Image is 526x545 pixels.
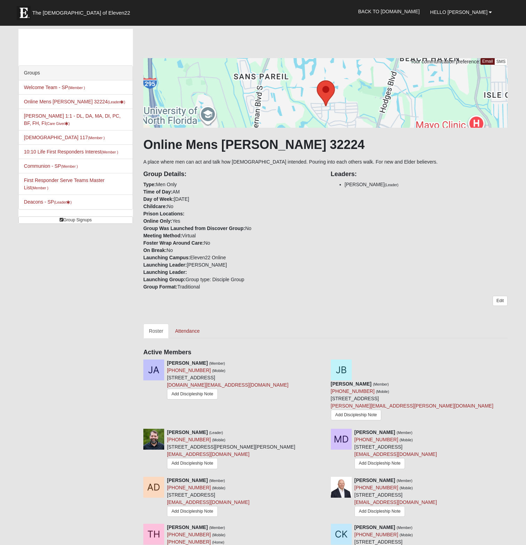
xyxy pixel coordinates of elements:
[354,532,398,537] a: [PHONE_NUMBER]
[13,2,152,20] a: The [DEMOGRAPHIC_DATA] of Eleven22
[167,368,211,373] a: [PHONE_NUMBER]
[331,410,382,420] a: Add Discipleship Note
[32,186,48,190] small: (Member )
[167,389,218,400] a: Add Discipleship Note
[376,389,389,394] small: (Mobile)
[24,99,125,104] a: Online Mens [PERSON_NAME] 32224(Leader)
[167,532,211,537] a: [PHONE_NUMBER]
[167,477,208,483] strong: [PERSON_NAME]
[143,171,320,178] h4: Group Details:
[209,361,225,365] small: (Member)
[143,233,182,238] strong: Meeting Method:
[354,524,395,530] strong: [PERSON_NAME]
[430,9,487,15] span: Hello [PERSON_NAME]
[143,189,173,195] strong: Time of Day:
[354,437,398,442] a: [PHONE_NUMBER]
[411,59,480,64] span: Your communication preference:
[354,458,405,469] a: Add Discipleship Note
[143,255,190,260] strong: Launching Campus:
[354,477,395,483] strong: [PERSON_NAME]
[167,437,211,442] a: [PHONE_NUMBER]
[212,369,225,373] small: (Mobile)
[24,149,118,155] a: 10:10 Life First Responders Interest(Member )
[24,199,72,205] a: Deacons - SP(Leader)
[480,58,495,65] a: Email
[399,486,413,490] small: (Mobile)
[167,485,211,490] a: [PHONE_NUMBER]
[19,66,133,80] div: Groups
[167,382,288,388] a: [DOMAIN_NAME][EMAIL_ADDRESS][DOMAIN_NAME]
[373,382,389,386] small: (Member)
[397,526,413,530] small: (Member)
[143,211,184,216] strong: Prison Locations:
[143,218,172,224] strong: Online Only:
[24,85,85,90] a: Welcome Team - SP(Member )
[88,136,105,140] small: (Member )
[494,58,508,65] a: SMS
[61,164,78,168] small: (Member )
[209,479,225,483] small: (Member)
[354,477,437,519] div: [STREET_ADDRESS]
[397,431,413,435] small: (Member)
[493,296,508,306] a: Edit
[354,429,395,435] strong: [PERSON_NAME]
[143,269,187,275] strong: Launching Leader:
[167,524,208,530] strong: [PERSON_NAME]
[331,381,372,387] strong: [PERSON_NAME]
[354,451,437,457] a: [EMAIL_ADDRESS][DOMAIN_NAME]
[18,216,133,224] a: Group Signups
[425,3,497,21] a: Hello [PERSON_NAME]
[24,113,121,126] a: [PERSON_NAME] 1:1 - DL, DA, MA, DI, PC, BF, FH, FI(Care Giver)
[143,182,156,187] strong: Type:
[209,431,223,435] small: (Leader)
[399,438,413,442] small: (Mobile)
[101,150,118,154] small: (Member )
[167,360,208,366] strong: [PERSON_NAME]
[24,163,78,169] a: Communion - SP(Member )
[385,183,399,187] small: (Leader)
[46,121,70,126] small: (Care Giver )
[212,438,225,442] small: (Mobile)
[167,458,218,469] a: Add Discipleship Note
[167,429,295,472] div: [STREET_ADDRESS][PERSON_NAME][PERSON_NAME]
[17,6,31,20] img: Eleven22 logo
[169,324,205,338] a: Attendance
[143,284,177,290] strong: Group Format:
[167,499,249,505] a: [EMAIL_ADDRESS][DOMAIN_NAME]
[32,9,130,16] span: The [DEMOGRAPHIC_DATA] of Eleven22
[331,171,508,178] h4: Leaders:
[54,200,72,204] small: (Leader )
[354,429,437,471] div: [STREET_ADDRESS]
[143,277,185,282] strong: Launching Group:
[354,485,398,490] a: [PHONE_NUMBER]
[167,360,288,402] div: [STREET_ADDRESS]
[167,429,208,435] strong: [PERSON_NAME]
[68,86,85,90] small: (Member )
[209,526,225,530] small: (Member)
[143,137,508,152] h1: Online Mens [PERSON_NAME] 32224
[143,247,167,253] strong: On Break:
[167,477,249,519] div: [STREET_ADDRESS]
[24,135,105,140] a: [DEMOGRAPHIC_DATA] 117(Member )
[143,262,187,268] strong: Launching Leader:
[331,380,494,424] div: [STREET_ADDRESS]
[143,240,204,246] strong: Foster Wrap Around Care:
[143,349,508,356] h4: Active Members
[143,324,169,338] a: Roster
[354,499,437,505] a: [EMAIL_ADDRESS][DOMAIN_NAME]
[107,100,125,104] small: (Leader )
[143,226,245,231] strong: Group Was Launched from Discover Group:
[354,506,405,517] a: Add Discipleship Note
[167,506,218,517] a: Add Discipleship Note
[331,403,494,409] a: [PERSON_NAME][EMAIL_ADDRESS][PERSON_NAME][DOMAIN_NAME]
[167,451,249,457] a: [EMAIL_ADDRESS][DOMAIN_NAME]
[212,486,225,490] small: (Mobile)
[24,177,105,190] a: First Responder Serve Teams Master List(Member )
[331,388,375,394] a: [PHONE_NUMBER]
[353,3,425,20] a: Back to [DOMAIN_NAME]
[143,204,167,209] strong: Childcare:
[138,166,326,291] div: Men Only AM [DATE] No Yes No Virtual No No Eleven22 Online [PERSON_NAME] Group type: Disciple Gro...
[143,196,174,202] strong: Day of Week:
[345,181,508,188] li: [PERSON_NAME]
[397,479,413,483] small: (Member)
